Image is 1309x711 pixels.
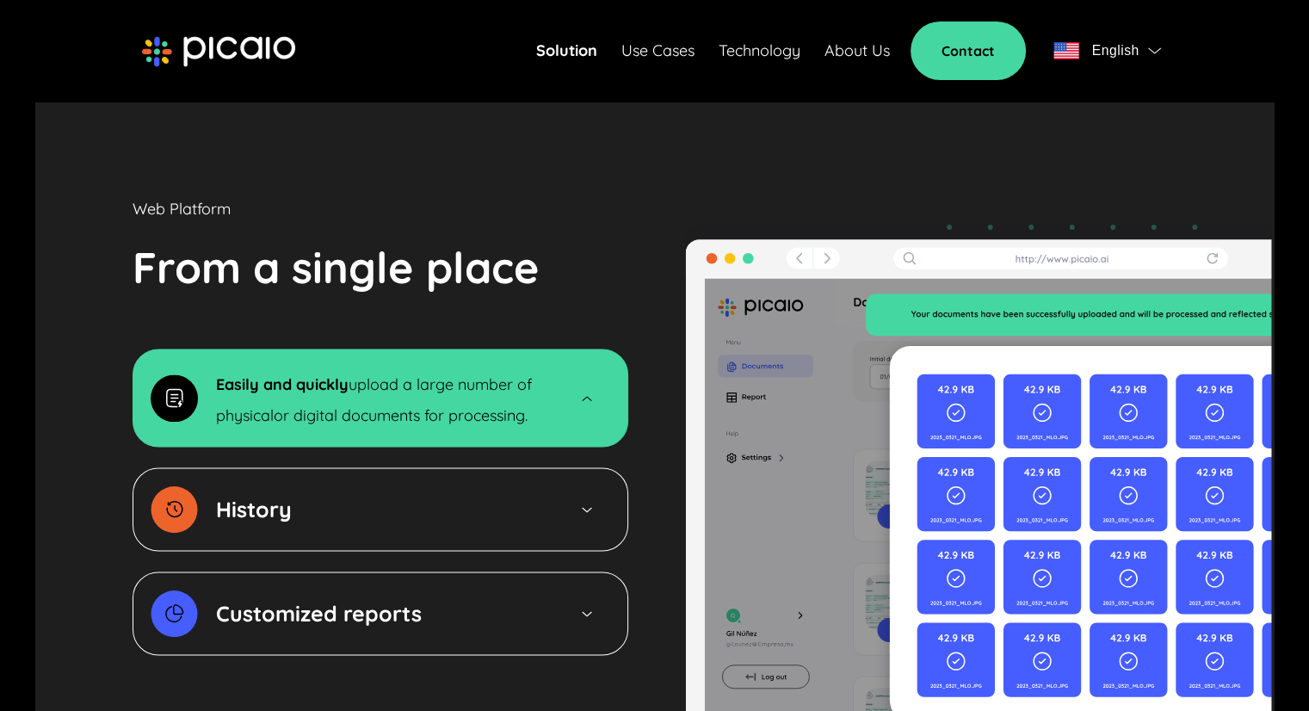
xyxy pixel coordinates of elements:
img: flag [1053,42,1079,59]
button: flagEnglishflag [1047,34,1168,68]
strong: History [216,496,292,522]
img: arrow-img [579,606,595,621]
a: Technology [719,39,800,63]
span: or digital documents for processing. [274,405,528,425]
span: upload a large number of physical [216,374,532,425]
a: Use Cases [621,39,695,63]
img: dynamiccard-img [151,590,198,637]
a: About Us [824,39,890,63]
img: dynamiccard-img [151,485,198,533]
img: arrow-img [579,391,595,405]
span: English [1092,39,1139,63]
img: picaio-logo [142,36,295,67]
img: dynamiccard-img [151,374,198,422]
strong: Customized reports [216,600,422,627]
img: flag [1148,47,1161,54]
b: Easily and quickly [216,374,349,394]
p: Web Platform [133,197,231,221]
a: Contact [911,22,1026,80]
p: From a single place [133,235,540,300]
a: Solution [536,39,597,63]
img: arrow-img [579,502,595,516]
